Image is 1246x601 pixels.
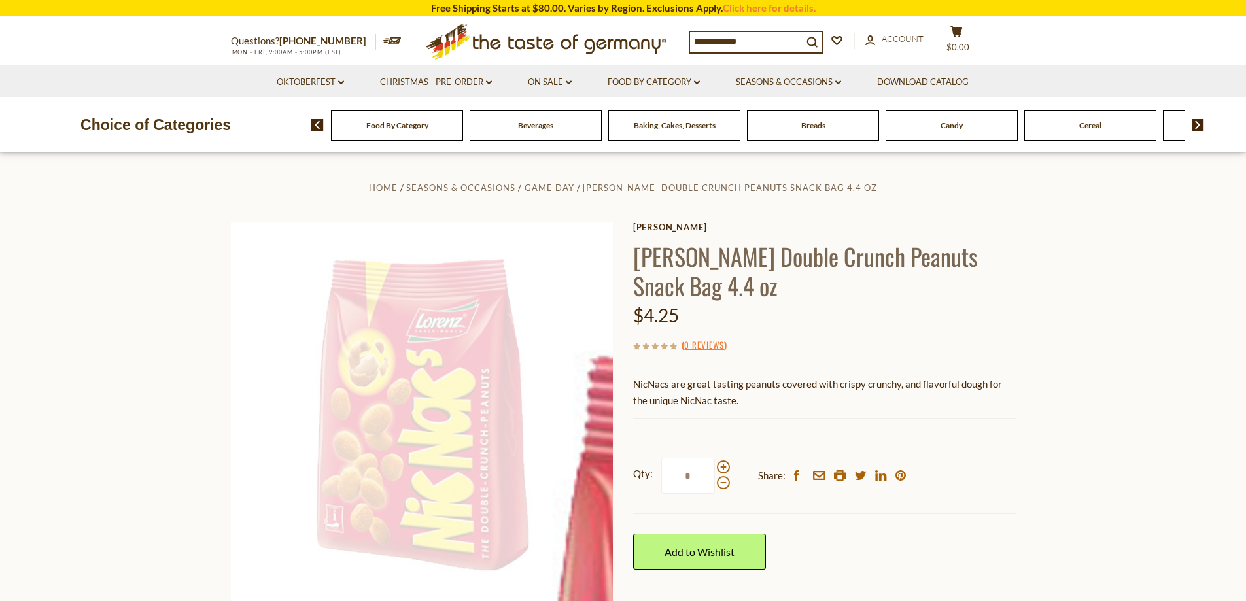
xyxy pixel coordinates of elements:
[608,75,700,90] a: Food By Category
[946,42,969,52] span: $0.00
[406,182,515,193] a: Seasons & Occasions
[633,241,1016,300] h1: [PERSON_NAME] Double Crunch Peanuts Snack Bag 4.4 oz
[231,33,376,50] p: Questions?
[633,222,1016,232] a: [PERSON_NAME]
[528,75,572,90] a: On Sale
[941,120,963,130] a: Candy
[661,458,715,494] input: Qty:
[279,35,366,46] a: [PHONE_NUMBER]
[633,466,653,482] strong: Qty:
[1079,120,1101,130] a: Cereal
[633,304,679,326] span: $4.25
[380,75,492,90] a: Christmas - PRE-ORDER
[937,26,977,58] button: $0.00
[684,338,724,352] a: 0 Reviews
[366,120,428,130] a: Food By Category
[877,75,969,90] a: Download Catalog
[583,182,877,193] a: [PERSON_NAME] Double Crunch Peanuts Snack Bag 4.4 oz
[736,75,841,90] a: Seasons & Occasions
[682,338,727,351] span: ( )
[723,2,816,14] a: Click here for details.
[882,33,924,44] span: Account
[231,48,342,56] span: MON - FRI, 9:00AM - 5:00PM (EST)
[525,182,574,193] a: Game Day
[311,119,324,131] img: previous arrow
[633,534,766,570] a: Add to Wishlist
[758,468,786,484] span: Share:
[277,75,344,90] a: Oktoberfest
[865,32,924,46] a: Account
[1192,119,1204,131] img: next arrow
[634,120,716,130] a: Baking, Cakes, Desserts
[369,182,398,193] a: Home
[801,120,825,130] a: Breads
[518,120,553,130] a: Beverages
[633,376,1016,409] p: NicNacs are great tasting peanuts covered with crispy crunchy, and flavorful dough for the unique...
